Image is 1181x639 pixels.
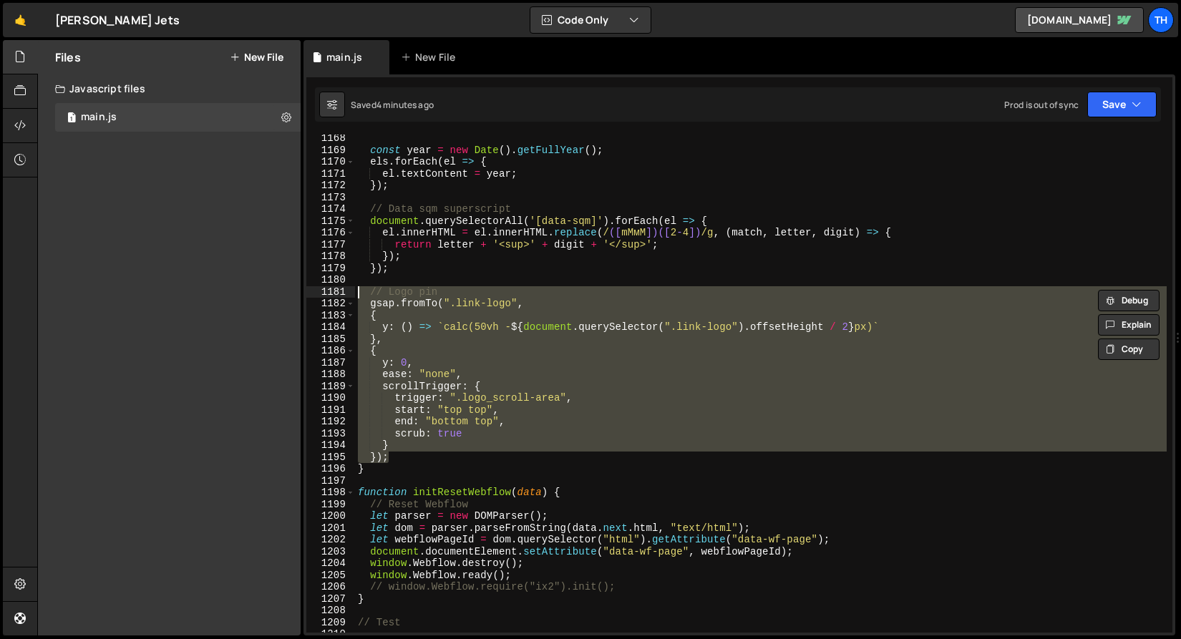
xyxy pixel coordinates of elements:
[306,263,355,275] div: 1179
[306,145,355,157] div: 1169
[306,286,355,298] div: 1181
[306,215,355,228] div: 1175
[306,452,355,464] div: 1195
[306,381,355,393] div: 1189
[55,11,180,29] div: [PERSON_NAME] Jets
[81,111,117,124] div: main.js
[1098,290,1160,311] button: Debug
[306,203,355,215] div: 1174
[306,522,355,535] div: 1201
[1087,92,1157,117] button: Save
[306,357,355,369] div: 1187
[306,605,355,617] div: 1208
[230,52,283,63] button: New File
[55,49,81,65] h2: Files
[306,487,355,499] div: 1198
[306,593,355,605] div: 1207
[530,7,651,33] button: Code Only
[376,99,434,111] div: 4 minutes ago
[306,180,355,192] div: 1172
[67,113,76,125] span: 1
[306,617,355,629] div: 1209
[306,168,355,180] div: 1171
[1004,99,1079,111] div: Prod is out of sync
[306,463,355,475] div: 1196
[38,74,301,103] div: Javascript files
[306,510,355,522] div: 1200
[306,239,355,251] div: 1177
[306,321,355,333] div: 1184
[3,3,38,37] a: 🤙
[1098,338,1160,360] button: Copy
[306,392,355,404] div: 1190
[1098,314,1160,336] button: Explain
[306,557,355,570] div: 1204
[306,250,355,263] div: 1178
[306,227,355,239] div: 1176
[306,404,355,416] div: 1191
[306,333,355,346] div: 1185
[306,310,355,322] div: 1183
[306,132,355,145] div: 1168
[1148,7,1174,33] a: Th
[306,546,355,558] div: 1203
[306,499,355,511] div: 1199
[306,192,355,204] div: 1173
[1015,7,1144,33] a: [DOMAIN_NAME]
[306,369,355,381] div: 1188
[401,50,461,64] div: New File
[55,103,301,132] div: 16759/45776.js
[306,475,355,487] div: 1197
[306,345,355,357] div: 1186
[306,274,355,286] div: 1180
[306,156,355,168] div: 1170
[306,570,355,582] div: 1205
[351,99,434,111] div: Saved
[306,581,355,593] div: 1206
[326,50,362,64] div: main.js
[306,534,355,546] div: 1202
[306,428,355,440] div: 1193
[306,298,355,310] div: 1182
[306,439,355,452] div: 1194
[306,416,355,428] div: 1192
